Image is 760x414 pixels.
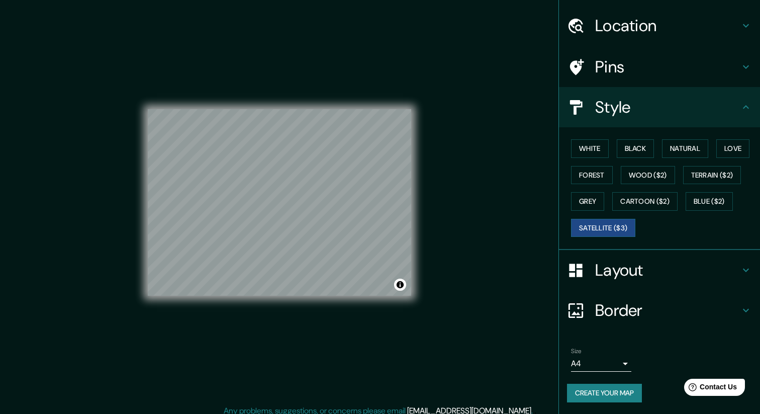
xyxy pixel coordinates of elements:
[571,347,582,356] label: Size
[621,166,675,185] button: Wood ($2)
[595,16,740,36] h4: Location
[595,97,740,117] h4: Style
[716,139,749,158] button: Love
[559,47,760,87] div: Pins
[559,290,760,330] div: Border
[559,87,760,127] div: Style
[686,192,733,211] button: Blue ($2)
[595,300,740,320] h4: Border
[662,139,708,158] button: Natural
[559,6,760,46] div: Location
[148,109,411,296] canvas: Map
[571,219,635,237] button: Satellite ($3)
[571,356,631,372] div: A4
[671,375,749,403] iframe: Help widget launcher
[394,279,406,291] button: Toggle attribution
[617,139,654,158] button: Black
[567,384,642,402] button: Create your map
[595,57,740,77] h4: Pins
[571,139,609,158] button: White
[571,192,604,211] button: Grey
[559,250,760,290] div: Layout
[595,260,740,280] h4: Layout
[683,166,741,185] button: Terrain ($2)
[571,166,613,185] button: Forest
[612,192,678,211] button: Cartoon ($2)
